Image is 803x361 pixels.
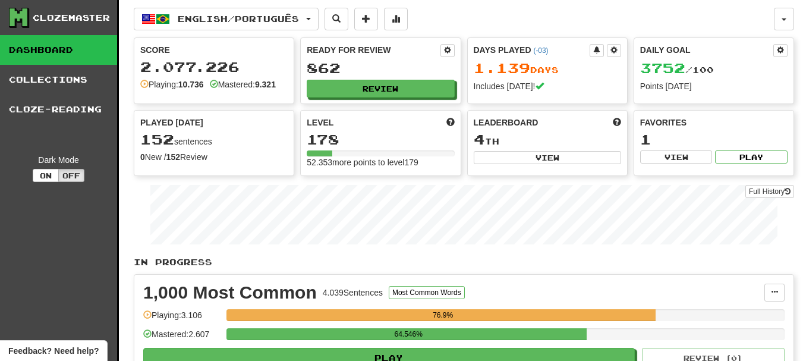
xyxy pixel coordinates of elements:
[230,309,656,321] div: 76.9%
[640,44,773,57] div: Daily Goal
[166,152,180,162] strong: 152
[140,59,288,74] div: 2.077.226
[210,79,276,90] div: Mastered:
[140,131,174,147] span: 152
[640,59,685,76] span: 3752
[230,328,587,340] div: 64.546%
[134,256,794,268] p: In Progress
[33,169,59,182] button: On
[140,44,288,56] div: Score
[140,132,288,147] div: sentences
[307,61,454,76] div: 862
[745,185,794,198] a: Full History
[474,44,590,56] div: Days Played
[446,117,455,128] span: Score more points to level up
[389,286,465,299] button: Most Common Words
[640,65,714,75] span: / 100
[307,44,440,56] div: Ready for Review
[384,8,408,30] button: More stats
[613,117,621,128] span: This week in points, UTC
[307,117,333,128] span: Level
[58,169,84,182] button: Off
[140,151,288,163] div: New / Review
[33,12,110,24] div: Clozemaster
[140,152,145,162] strong: 0
[143,328,221,348] div: Mastered: 2.607
[715,150,788,164] button: Play
[354,8,378,30] button: Add sentence to collection
[178,14,299,24] span: English / Português
[143,284,317,302] div: 1,000 Most Common
[134,8,319,30] button: English/Português
[143,309,221,329] div: Playing: 3.106
[307,156,454,168] div: 52.353 more points to level 179
[307,132,454,147] div: 178
[474,117,539,128] span: Leaderboard
[255,80,276,89] strong: 9.321
[474,151,621,164] button: View
[178,80,204,89] strong: 10.736
[325,8,348,30] button: Search sentences
[474,131,485,147] span: 4
[8,345,99,357] span: Open feedback widget
[640,150,713,164] button: View
[307,80,454,98] button: Review
[640,80,788,92] div: Points [DATE]
[323,287,383,299] div: 4.039 Sentences
[533,46,548,55] a: (-03)
[474,61,621,76] div: Day s
[474,132,621,147] div: th
[140,79,204,90] div: Playing:
[140,117,203,128] span: Played [DATE]
[640,132,788,147] div: 1
[474,59,530,76] span: 1.139
[640,117,788,128] div: Favorites
[474,80,621,92] div: Includes [DATE]!
[9,154,108,166] div: Dark Mode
